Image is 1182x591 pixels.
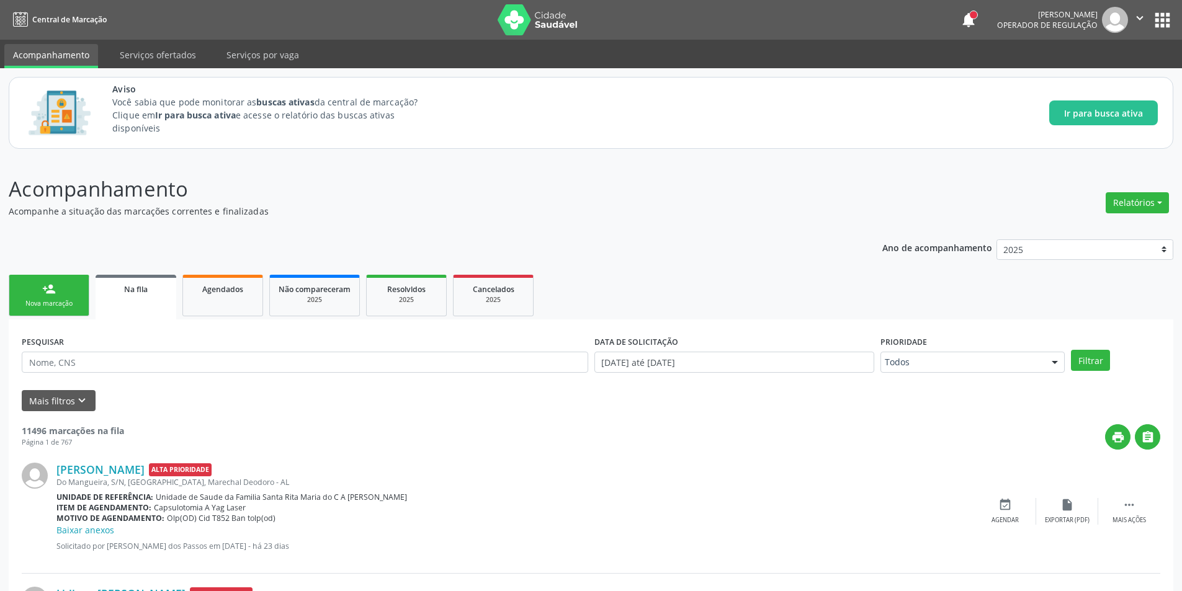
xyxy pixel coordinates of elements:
[22,425,124,437] strong: 11496 marcações na fila
[149,463,212,476] span: Alta Prioridade
[594,352,874,373] input: Selecione um intervalo
[473,284,514,295] span: Cancelados
[111,44,205,66] a: Serviços ofertados
[1135,424,1160,450] button: 
[1111,430,1125,444] i: print
[594,332,678,352] label: DATA DE SOLICITAÇÃO
[9,9,107,30] a: Central de Marcação
[24,85,95,141] img: Imagem de CalloutCard
[22,437,124,448] div: Página 1 de 767
[1113,516,1146,525] div: Mais ações
[1106,192,1169,213] button: Relatórios
[4,44,98,68] a: Acompanhamento
[112,82,441,96] span: Aviso
[462,295,524,304] div: 2025
[1141,430,1155,444] i: 
[1152,9,1173,31] button: apps
[42,282,56,296] div: person_add
[387,284,426,295] span: Resolvidos
[998,498,1012,512] i: event_available
[156,492,407,502] span: Unidade de Saude da Familia Santa Rita Maria do C A [PERSON_NAME]
[22,463,48,489] img: img
[155,109,236,121] strong: Ir para busca ativa
[1071,350,1110,371] button: Filtrar
[154,502,246,513] span: Capsulotomia A Yag Laser
[960,11,977,29] button: notifications
[279,284,351,295] span: Não compareceram
[56,524,114,536] a: Baixar anexos
[56,492,153,502] b: Unidade de referência:
[997,9,1098,20] div: [PERSON_NAME]
[1045,516,1090,525] div: Exportar (PDF)
[1133,11,1147,25] i: 
[882,239,992,255] p: Ano de acompanhamento
[9,205,824,218] p: Acompanhe a situação das marcações correntes e finalizadas
[18,299,80,308] div: Nova marcação
[1122,498,1136,512] i: 
[375,295,437,304] div: 2025
[880,332,927,352] label: Prioridade
[218,44,308,66] a: Serviços por vaga
[9,174,824,205] p: Acompanhamento
[22,390,96,412] button: Mais filtroskeyboard_arrow_down
[992,516,1019,525] div: Agendar
[202,284,243,295] span: Agendados
[56,502,151,513] b: Item de agendamento:
[1102,7,1128,33] img: img
[22,332,64,352] label: PESQUISAR
[1105,424,1131,450] button: print
[75,394,89,407] i: keyboard_arrow_down
[279,295,351,304] div: 2025
[56,477,974,487] div: Do Mangueira, S/N, [GEOGRAPHIC_DATA], Marechal Deodoro - AL
[32,14,107,25] span: Central de Marcação
[885,356,1039,368] span: Todos
[256,96,314,108] strong: buscas ativas
[56,513,164,523] b: Motivo de agendamento:
[1060,498,1074,512] i: insert_drive_file
[22,352,588,373] input: Nome, CNS
[56,463,145,476] a: [PERSON_NAME]
[167,513,275,523] span: Olp(OD) Cid T852 Ban tolp(od)
[124,284,148,295] span: Na fila
[997,20,1098,30] span: Operador de regulação
[112,96,441,135] p: Você sabia que pode monitorar as da central de marcação? Clique em e acesse o relatório das busca...
[1128,7,1152,33] button: 
[56,541,974,551] p: Solicitado por [PERSON_NAME] dos Passos em [DATE] - há 23 dias
[1064,107,1143,120] span: Ir para busca ativa
[1049,100,1158,125] button: Ir para busca ativa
